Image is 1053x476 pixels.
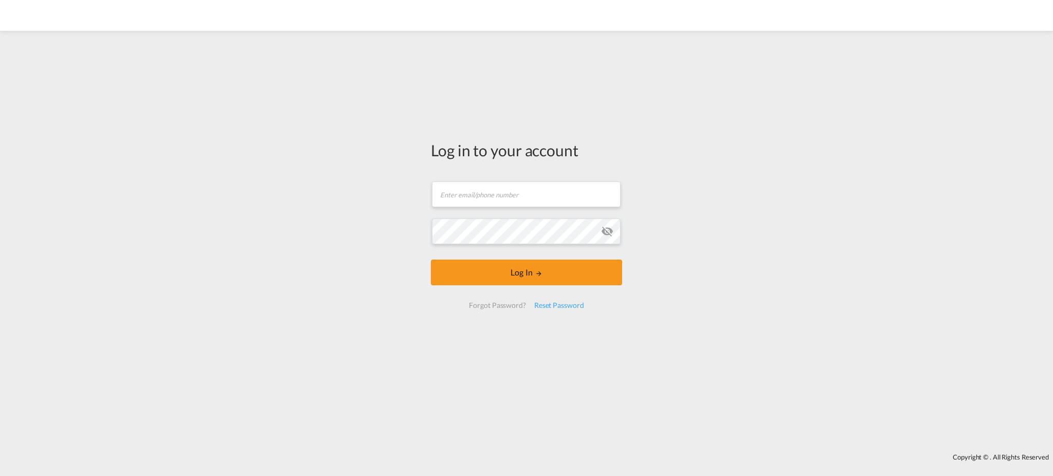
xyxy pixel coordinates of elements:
div: Forgot Password? [465,296,530,315]
md-icon: icon-eye-off [601,225,613,237]
div: Reset Password [530,296,588,315]
button: LOGIN [431,260,622,285]
input: Enter email/phone number [432,181,621,207]
div: Log in to your account [431,139,622,161]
